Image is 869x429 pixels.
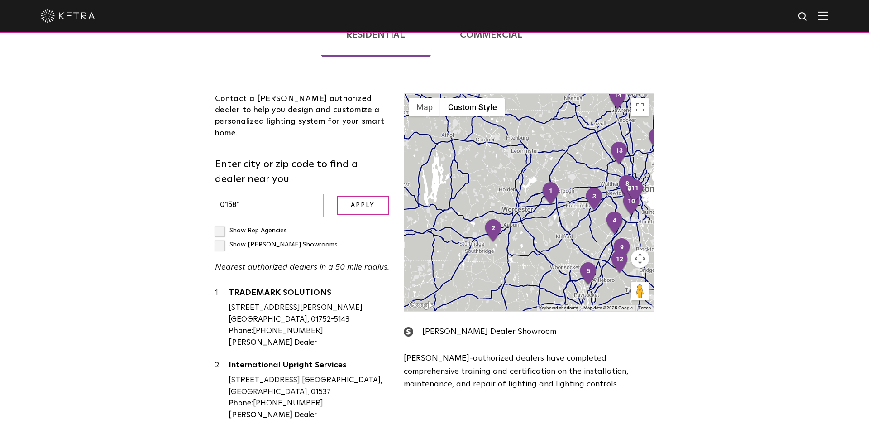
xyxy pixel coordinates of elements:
div: 13 [610,141,629,166]
img: showroom_icon.png [404,327,413,337]
button: Keyboard shortcuts [539,305,578,311]
div: 4 [605,211,624,236]
div: [PHONE_NUMBER] [229,325,390,337]
div: 15 [648,127,667,152]
img: ketra-logo-2019-white [41,9,95,23]
div: 1 [215,287,229,348]
div: [PERSON_NAME] Dealer Showroom [404,325,654,338]
button: Show street map [409,98,440,116]
img: search icon [797,11,809,23]
label: Show Rep Agencies [215,227,287,234]
label: Show [PERSON_NAME] Showrooms [215,241,338,248]
div: [STREET_ADDRESS] [GEOGRAPHIC_DATA], [GEOGRAPHIC_DATA], 01537 [229,375,390,398]
div: 5 [579,262,598,286]
strong: Phone: [229,400,253,407]
div: 17 [653,119,672,144]
div: 11 [625,179,645,203]
a: TRADEMARK SOLUTIONS [229,289,390,300]
label: Enter city or zip code to find a dealer near you [215,157,390,187]
div: 14 [608,86,627,111]
a: Terms (opens in new tab) [638,305,651,310]
p: Nearest authorized dealers in a 50 mile radius. [215,261,390,274]
strong: [PERSON_NAME] Dealer [229,339,317,347]
div: [STREET_ADDRESS][PERSON_NAME] [GEOGRAPHIC_DATA], 01752-5143 [229,302,390,325]
div: [PHONE_NUMBER] [229,398,390,410]
img: Hamburger%20Nav.svg [818,11,828,20]
a: International Upright Services [229,361,390,372]
a: Commercial [434,13,549,57]
input: Apply [337,196,389,215]
span: Map data ©2025 Google [583,305,633,310]
div: 3 [585,187,604,212]
button: Drag Pegman onto the map to open Street View [631,282,649,300]
div: 1 [541,182,560,206]
a: Residential [320,13,431,57]
div: 8 [618,174,637,199]
p: [PERSON_NAME]-authorized dealers have completed comprehensive training and certification on the i... [404,352,654,391]
strong: Phone: [229,327,253,335]
strong: [PERSON_NAME] Dealer [229,411,317,419]
button: Map camera controls [631,250,649,268]
div: 2 [484,219,503,243]
img: Google [406,299,436,311]
button: Toggle fullscreen view [631,98,649,116]
div: 9 [612,238,631,262]
div: 10 [622,192,641,217]
div: Contact a [PERSON_NAME] authorized dealer to help you design and customize a personalized lightin... [215,93,390,139]
button: Custom Style [440,98,505,116]
div: 12 [610,250,629,275]
div: 2 [215,360,229,421]
input: Enter city or zip code [215,194,324,217]
a: Open this area in Google Maps (opens a new window) [406,299,436,311]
